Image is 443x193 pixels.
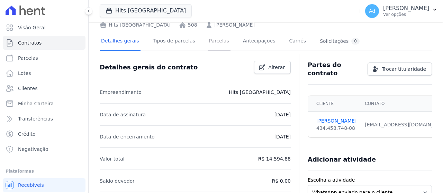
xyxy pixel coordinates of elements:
span: Crédito [18,131,36,137]
span: Contratos [18,39,42,46]
a: Clientes [3,81,85,95]
p: [DATE] [274,110,291,119]
span: Trocar titularidade [382,66,426,73]
p: Valor total [100,155,125,163]
span: Recebíveis [18,182,44,189]
p: Ver opções [383,12,429,17]
h3: Detalhes gerais do contrato [100,63,198,71]
span: Visão Geral [18,24,46,31]
span: Lotes [18,70,31,77]
p: [PERSON_NAME] [383,5,429,12]
p: R$ 14.594,88 [258,155,291,163]
a: Visão Geral [3,21,85,35]
p: Hits [GEOGRAPHIC_DATA] [229,88,291,96]
h3: Adicionar atividade [308,155,376,164]
p: Saldo devedor [100,177,135,185]
span: Parcelas [18,55,38,61]
span: Clientes [18,85,37,92]
a: Solicitações0 [318,32,361,51]
div: Solicitações [320,38,360,45]
p: Empreendimento [100,88,142,96]
a: Detalhes gerais [100,32,141,51]
span: Alterar [268,64,285,71]
p: R$ 0,00 [272,177,291,185]
span: Negativação [18,146,48,153]
div: Plataformas [6,167,83,175]
a: Trocar titularidade [368,62,432,76]
a: Parcelas [3,51,85,65]
label: Escolha a atividade [308,176,432,184]
a: Crédito [3,127,85,141]
a: Recebíveis [3,178,85,192]
div: 434.458.748-08 [316,125,356,132]
a: 508 [188,21,197,29]
a: Contratos [3,36,85,50]
button: Ad [PERSON_NAME] Ver opções [360,1,443,21]
a: [PERSON_NAME] [316,117,356,125]
a: Alterar [254,61,291,74]
a: Lotes [3,66,85,80]
a: Carnês [288,32,307,51]
th: Cliente [308,96,361,112]
p: Data de assinatura [100,110,146,119]
a: Parcelas [208,32,230,51]
span: Minha Carteira [18,100,54,107]
span: Transferências [18,115,53,122]
a: Transferências [3,112,85,126]
a: Tipos de parcelas [152,32,197,51]
h3: Partes do contrato [308,61,362,77]
div: Hits [GEOGRAPHIC_DATA] [100,21,171,29]
a: Minha Carteira [3,97,85,110]
a: Negativação [3,142,85,156]
button: Hits [GEOGRAPHIC_DATA] [100,4,192,17]
div: 0 [351,38,360,45]
a: [PERSON_NAME] [215,21,255,29]
p: [DATE] [274,133,291,141]
p: Data de encerramento [100,133,155,141]
span: Ad [369,9,375,13]
a: Antecipações [242,32,277,51]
